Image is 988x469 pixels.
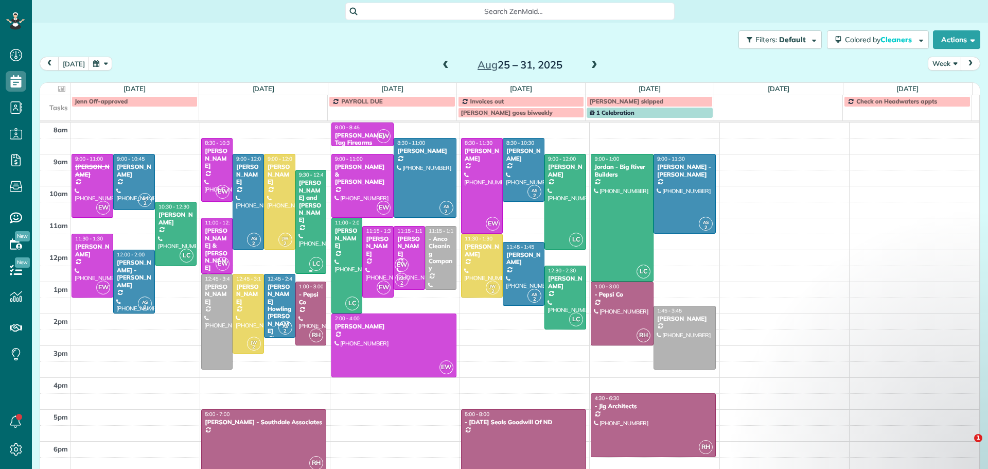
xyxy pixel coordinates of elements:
a: Filters: Default [733,30,822,49]
small: 2 [699,223,712,233]
span: [PERSON_NAME] skipped [590,97,663,105]
span: EW [377,281,391,294]
a: [DATE] [768,84,790,93]
span: Colored by [845,35,915,44]
span: JW [251,339,257,345]
span: AS [532,187,537,193]
button: Actions [933,30,980,49]
a: [DATE] [896,84,919,93]
span: AS [251,235,257,241]
small: 2 [395,279,408,288]
div: [PERSON_NAME] [548,163,583,178]
div: [PERSON_NAME] - [PERSON_NAME] [116,259,152,289]
span: AS [283,323,288,329]
span: 1:45 - 3:45 [657,307,682,314]
span: 9am [54,158,68,166]
div: [PERSON_NAME] [506,251,541,266]
span: EW [96,281,110,294]
span: EW [486,217,500,231]
span: 11:15 - 1:15 [397,228,425,234]
span: New [15,257,30,268]
span: 1 [974,434,982,442]
small: 2 [528,294,541,304]
span: 11:00 - 2:00 [335,219,363,226]
div: - [DATE] Seals Goodwill Of ND [464,419,583,426]
span: JW [282,235,289,241]
button: Filters: Default [738,30,822,49]
div: [PERSON_NAME] [204,147,230,169]
div: [PERSON_NAME] Howling [PERSON_NAME] [267,283,292,335]
span: 9:00 - 11:30 [657,155,685,162]
span: LC [569,233,583,247]
div: [PERSON_NAME] [506,147,541,162]
span: LC [309,257,323,271]
span: 3pm [54,349,68,357]
span: Cleaners [880,35,913,44]
a: [DATE] [510,84,532,93]
span: 4:30 - 6:30 [594,395,619,402]
span: 6pm [54,445,68,453]
h2: 25 – 31, 2025 [455,59,584,71]
span: Default [779,35,806,44]
span: JW [489,283,496,289]
span: AS [142,196,148,201]
div: [PERSON_NAME] [657,315,713,322]
div: [PERSON_NAME] and [PERSON_NAME] [298,179,324,223]
div: [PERSON_NAME] [116,163,152,178]
div: - Jlg Architects [594,403,713,410]
div: [PERSON_NAME] [236,163,261,185]
span: 8:30 - 11:00 [397,140,425,146]
div: Jordan - Big River Builders [594,163,650,178]
button: [DATE] [58,57,90,71]
span: 9:00 - 12:00 [548,155,576,162]
span: Filters: [755,35,777,44]
span: 12:45 - 2:45 [268,275,295,282]
span: RH [637,328,650,342]
div: [PERSON_NAME] [397,235,422,257]
span: AS [703,219,709,225]
span: EW [216,257,230,271]
span: 12:30 - 2:30 [548,267,576,274]
div: [PERSON_NAME] [365,235,391,257]
span: Invoices out [470,97,504,105]
span: 11:15 - 1:15 [429,228,456,234]
span: PAYROLL DUE [341,97,382,105]
span: AS [399,275,404,281]
span: Jenn Off-approved [75,97,128,105]
span: 9:00 - 12:00 [236,155,264,162]
span: 11am [49,221,68,230]
button: next [961,57,980,71]
span: 8:30 - 10:30 [506,140,534,146]
div: [PERSON_NAME] [397,147,453,154]
span: New [15,231,30,241]
small: 2 [279,239,292,249]
span: 1:00 - 3:00 [299,283,324,290]
div: - Pepsi Co [594,291,650,298]
span: 9:00 - 10:45 [117,155,145,162]
div: [PERSON_NAME] [204,283,230,305]
a: [DATE] [381,84,403,93]
div: [PERSON_NAME] - Southdale Associates [204,419,323,426]
small: 2 [279,326,292,336]
span: 9:00 - 11:00 [75,155,103,162]
span: Check on Headwaters appts [856,97,937,105]
span: AS [532,291,537,297]
span: 9:00 - 11:00 [335,155,363,162]
span: 8:00 - 8:45 [335,124,360,131]
span: 9:00 - 1:00 [594,155,619,162]
span: RH [309,328,323,342]
span: 10am [49,189,68,198]
span: 10:30 - 12:30 [158,203,189,210]
span: 8:30 - 10:30 [205,140,233,146]
span: AS [444,203,449,209]
span: 2pm [54,317,68,325]
span: EW [216,185,230,199]
span: 1pm [54,285,68,293]
span: EW [377,129,391,143]
div: [PERSON_NAME] & [PERSON_NAME] [334,163,391,185]
span: EW [377,201,391,215]
small: 2 [248,342,260,352]
small: 2 [138,303,151,312]
span: 8:30 - 11:30 [465,140,492,146]
span: [PERSON_NAME] goes biweekly [461,109,553,116]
